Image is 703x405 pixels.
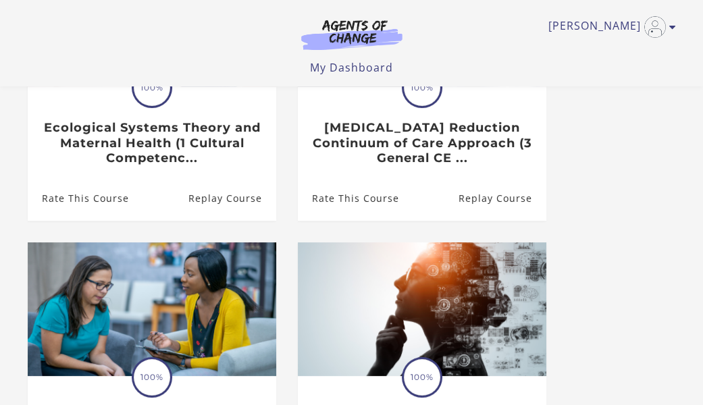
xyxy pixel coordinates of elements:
[42,120,261,166] h3: Ecological Systems Theory and Maternal Health (1 Cultural Competenc...
[404,359,440,396] span: 100%
[404,70,440,106] span: 100%
[458,177,546,221] a: Opioid-Overdose Reduction Continuum of Care Approach (3 General CE ...: Resume Course
[134,359,170,396] span: 100%
[312,120,531,166] h3: [MEDICAL_DATA] Reduction Continuum of Care Approach (3 General CE ...
[287,19,417,50] img: Agents of Change Logo
[188,177,276,221] a: Ecological Systems Theory and Maternal Health (1 Cultural Competenc...: Resume Course
[310,60,393,75] a: My Dashboard
[298,177,399,221] a: Opioid-Overdose Reduction Continuum of Care Approach (3 General CE ...: Rate This Course
[134,70,170,106] span: 100%
[28,177,129,221] a: Ecological Systems Theory and Maternal Health (1 Cultural Competenc...: Rate This Course
[548,16,669,38] a: Toggle menu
